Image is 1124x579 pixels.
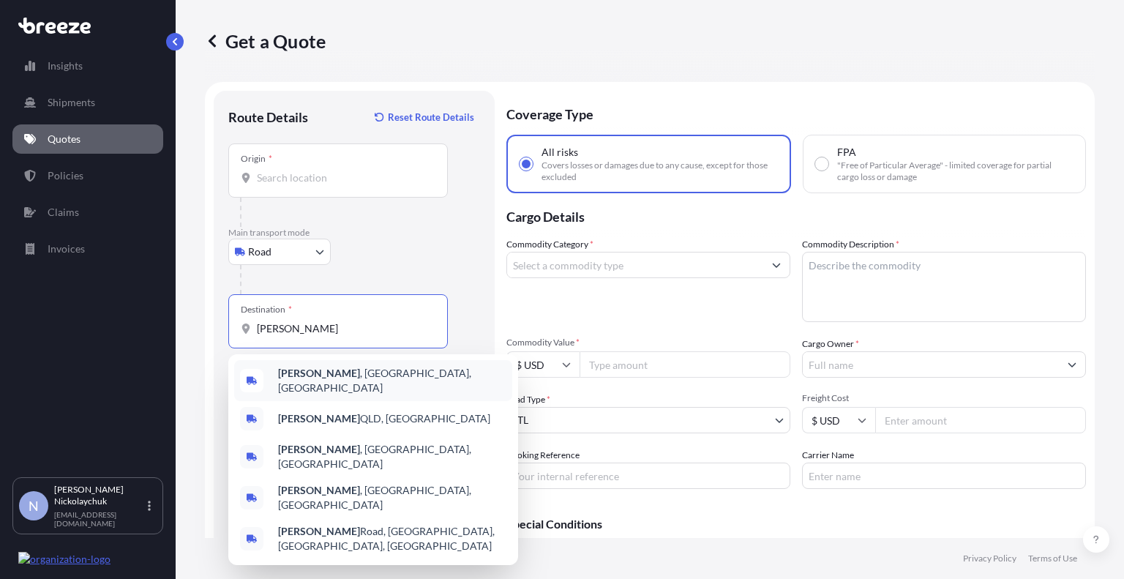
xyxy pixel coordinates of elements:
[875,407,1086,433] input: Enter amount
[48,242,85,256] p: Invoices
[278,484,360,496] b: [PERSON_NAME]
[228,354,518,565] div: Show suggestions
[278,411,490,426] span: QLD, [GEOGRAPHIC_DATA]
[48,95,95,110] p: Shipments
[257,321,430,336] input: Destination
[241,153,272,165] div: Origin
[54,484,145,507] p: [PERSON_NAME] Nickolaychuk
[802,237,899,252] label: Commodity Description
[763,252,790,278] button: Show suggestions
[278,443,360,455] b: [PERSON_NAME]
[205,29,326,53] p: Get a Quote
[802,337,859,351] label: Cargo Owner
[278,525,360,537] b: [PERSON_NAME]
[513,413,528,427] span: LTL
[278,442,506,471] span: , [GEOGRAPHIC_DATA], [GEOGRAPHIC_DATA]
[963,553,1016,564] p: Privacy Policy
[48,205,79,220] p: Claims
[257,171,430,185] input: Origin
[506,91,1086,135] p: Coverage Type
[278,524,506,553] span: Road, [GEOGRAPHIC_DATA], [GEOGRAPHIC_DATA], [GEOGRAPHIC_DATA]
[228,227,480,239] p: Main transport mode
[228,239,331,265] button: Select transport
[802,448,854,463] label: Carrier Name
[278,412,360,425] b: [PERSON_NAME]
[388,110,474,124] p: Reset Route Details
[48,132,80,146] p: Quotes
[278,367,360,379] b: [PERSON_NAME]
[18,552,110,567] img: organization-logo
[506,337,790,348] span: Commodity Value
[506,392,550,407] span: Load Type
[1028,553,1077,564] p: Terms of Use
[48,59,83,73] p: Insights
[248,244,271,259] span: Road
[506,237,593,252] label: Commodity Category
[29,498,39,513] span: N
[228,108,308,126] p: Route Details
[837,160,1074,183] span: "Free of Particular Average" - limited coverage for partial cargo loss or damage
[542,160,778,183] span: Covers losses or damages due to any cause, except for those excluded
[802,392,1086,404] span: Freight Cost
[54,510,145,528] p: [EMAIL_ADDRESS][DOMAIN_NAME]
[837,145,856,160] span: FPA
[1059,351,1085,378] button: Show suggestions
[507,252,763,278] input: Select a commodity type
[278,366,506,395] span: , [GEOGRAPHIC_DATA], [GEOGRAPHIC_DATA]
[506,448,580,463] label: Booking Reference
[48,168,83,183] p: Policies
[580,351,790,378] input: Type amount
[802,463,1086,489] input: Enter name
[506,463,790,489] input: Your internal reference
[542,145,578,160] span: All risks
[278,483,506,512] span: , [GEOGRAPHIC_DATA], [GEOGRAPHIC_DATA]
[803,351,1059,378] input: Full name
[506,518,1086,530] p: Special Conditions
[506,193,1086,237] p: Cargo Details
[241,304,292,315] div: Destination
